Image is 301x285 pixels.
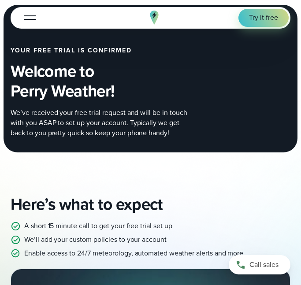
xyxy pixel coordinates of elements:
span: Try it free [249,13,278,23]
p: We’ll add your custom policies to your account [24,235,167,245]
a: Try it free [238,9,289,27]
span: Call sales [249,260,279,270]
a: Call sales [229,255,290,274]
p: Enable access to 24/7 meteorology, automated weather alerts and more [24,248,244,259]
h2: Welcome to Perry Weather! [11,61,193,101]
p: A short 15 minute call to get your free trial set up [24,221,172,231]
p: We’ve received your free trial request and will be in touch with you ASAP to set up your account.... [11,108,193,138]
h2: Here’s what to expect [11,194,290,214]
h2: Your free trial is confirmed [11,47,193,54]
